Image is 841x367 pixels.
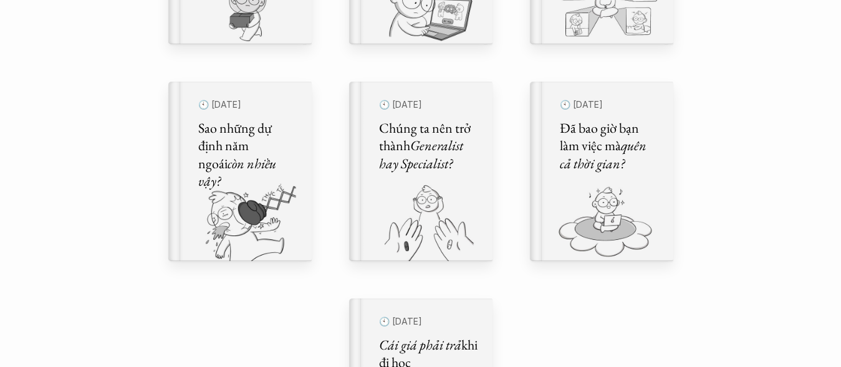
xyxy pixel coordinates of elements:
[198,97,297,113] p: 🕙 [DATE]
[379,313,478,330] p: 🕙 [DATE]
[379,336,461,354] em: Cái giá phải trả
[560,97,658,113] p: 🕙 [DATE]
[560,120,658,173] h5: Đã bao giờ bạn làm việc mà
[379,120,478,173] h5: Chúng ta nên trở thành
[349,82,493,261] a: 🕙 [DATE]Chúng ta nên trở thànhGeneralist hay Specialist?
[198,155,279,191] em: còn nhiều vậy?
[379,97,478,113] p: 🕙 [DATE]
[530,82,673,261] a: 🕙 [DATE]Đã bao giờ bạn làm việc màquên cả thời gian?
[198,120,297,191] h5: Sao những dự định năm ngoái
[560,136,649,173] em: quên cả thời gian?
[379,136,466,173] em: Generalist hay Specialist?
[168,82,312,261] a: 🕙 [DATE]Sao những dự định năm ngoáicòn nhiều vậy?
